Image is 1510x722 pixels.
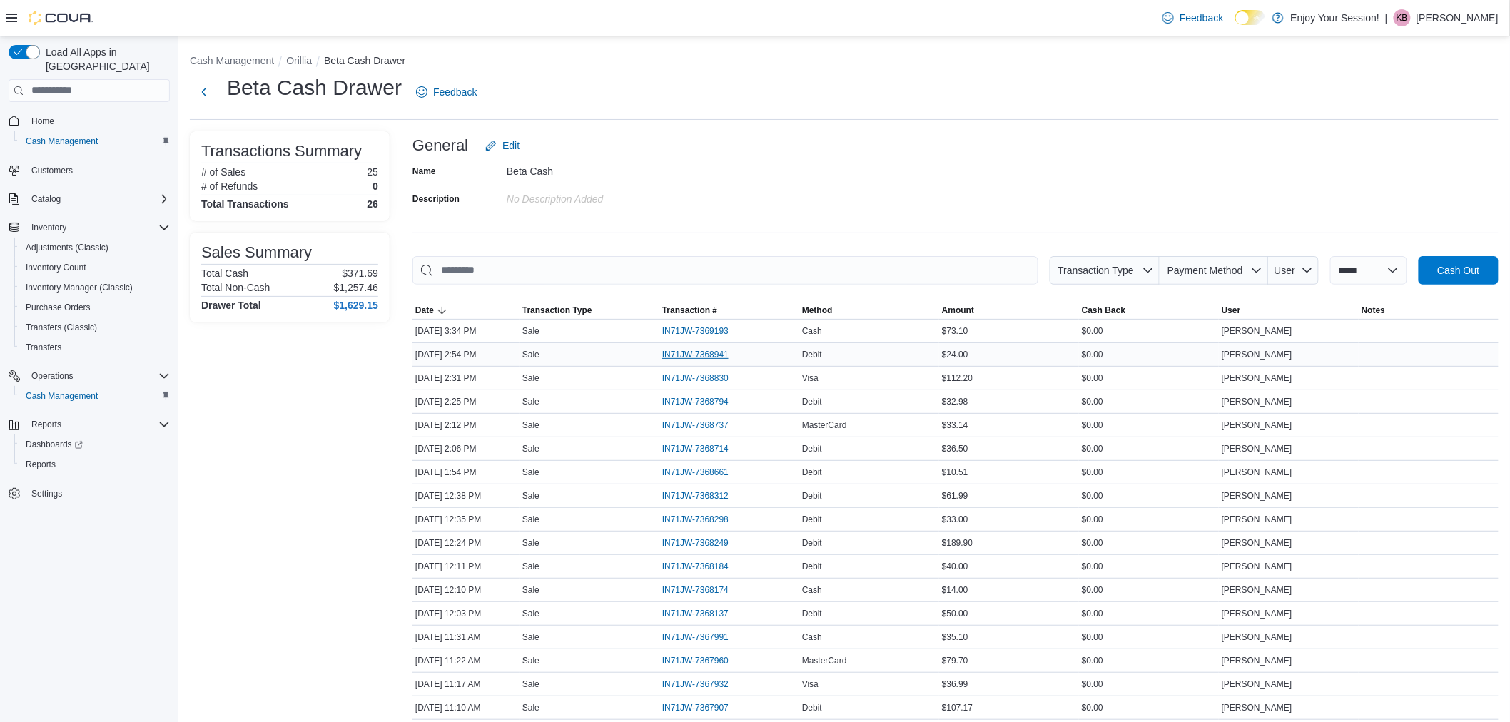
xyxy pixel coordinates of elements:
div: $0.00 [1079,605,1219,622]
button: Operations [3,366,176,386]
button: Inventory Count [14,258,176,278]
div: [DATE] 12:24 PM [412,534,520,551]
div: No Description added [507,188,698,205]
div: $0.00 [1079,370,1219,387]
button: IN71JW-7368298 [662,511,743,528]
span: IN71JW-7368184 [662,561,729,572]
button: IN71JW-7368941 [662,346,743,363]
div: $0.00 [1079,676,1219,693]
h6: # of Sales [201,166,245,178]
button: Transaction Type [1050,256,1160,285]
span: [PERSON_NAME] [1222,443,1292,454]
span: [PERSON_NAME] [1222,396,1292,407]
span: Inventory Manager (Classic) [26,282,133,293]
div: [DATE] 11:17 AM [412,676,520,693]
div: $0.00 [1079,652,1219,669]
input: Dark Mode [1235,10,1265,25]
span: Transaction Type [522,305,592,316]
button: Purchase Orders [14,298,176,317]
div: $0.00 [1079,417,1219,434]
button: Inventory [26,219,72,236]
p: Sale [522,490,539,502]
div: $0.00 [1079,464,1219,481]
span: IN71JW-7367991 [662,631,729,643]
span: Cash Management [26,390,98,402]
span: IN71JW-7368312 [662,490,729,502]
span: Debit [802,514,822,525]
button: IN71JW-7368184 [662,558,743,575]
p: Sale [522,420,539,431]
span: Cash Out [1437,263,1479,278]
button: IN71JW-7367960 [662,652,743,669]
span: Catalog [26,190,170,208]
span: Inventory Manager (Classic) [20,279,170,296]
span: $10.51 [942,467,968,478]
span: IN71JW-7369193 [662,325,729,337]
span: $50.00 [942,608,968,619]
span: Debit [802,608,822,619]
button: Transaction Type [520,302,659,319]
p: 0 [373,180,378,192]
span: Purchase Orders [26,302,91,313]
button: Catalog [3,189,176,209]
a: Customers [26,162,78,179]
button: IN71JW-7368249 [662,534,743,551]
span: Cash Management [26,136,98,147]
span: [PERSON_NAME] [1222,372,1292,384]
div: $0.00 [1079,487,1219,504]
button: Notes [1359,302,1499,319]
a: Feedback [1157,4,1229,32]
span: Customers [31,165,73,176]
a: Purchase Orders [20,299,96,316]
span: Amount [942,305,974,316]
button: IN71JW-7368137 [662,605,743,622]
div: $0.00 [1079,511,1219,528]
span: Transfers [20,339,170,356]
span: Feedback [433,85,477,99]
span: IN71JW-7368174 [662,584,729,596]
p: Sale [522,655,539,666]
div: [DATE] 1:54 PM [412,464,520,481]
button: Reports [14,454,176,474]
button: Cash Management [14,386,176,406]
span: Edit [502,138,520,153]
button: Reports [3,415,176,434]
p: $1,257.46 [334,282,378,293]
span: Settings [26,484,170,502]
button: IN71JW-7368737 [662,417,743,434]
p: Sale [522,631,539,643]
h4: Drawer Total [201,300,261,311]
span: Catalog [31,193,61,205]
span: Purchase Orders [20,299,170,316]
span: IN71JW-7368794 [662,396,729,407]
div: [DATE] 12:35 PM [412,511,520,528]
span: Notes [1362,305,1385,316]
span: Inventory Count [20,259,170,276]
p: Sale [522,608,539,619]
h3: Sales Summary [201,244,312,261]
div: $0.00 [1079,629,1219,646]
h1: Beta Cash Drawer [227,73,402,102]
div: [DATE] 2:31 PM [412,370,520,387]
span: [PERSON_NAME] [1222,678,1292,690]
a: Inventory Manager (Classic) [20,279,138,296]
div: $0.00 [1079,322,1219,340]
button: Edit [480,131,525,160]
p: Sale [522,678,539,690]
span: [PERSON_NAME] [1222,702,1292,713]
span: KB [1397,9,1408,26]
span: Debit [802,349,822,360]
span: Transaction Type [1058,265,1134,276]
button: User [1268,256,1319,285]
input: This is a search bar. As you type, the results lower in the page will automatically filter. [412,256,1038,285]
div: $0.00 [1079,346,1219,363]
a: Adjustments (Classic) [20,239,114,256]
button: IN71JW-7368661 [662,464,743,481]
span: Home [31,116,54,127]
p: [PERSON_NAME] [1417,9,1499,26]
button: Next [190,78,218,106]
span: Debit [802,396,822,407]
span: IN71JW-7368661 [662,467,729,478]
span: $40.00 [942,561,968,572]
